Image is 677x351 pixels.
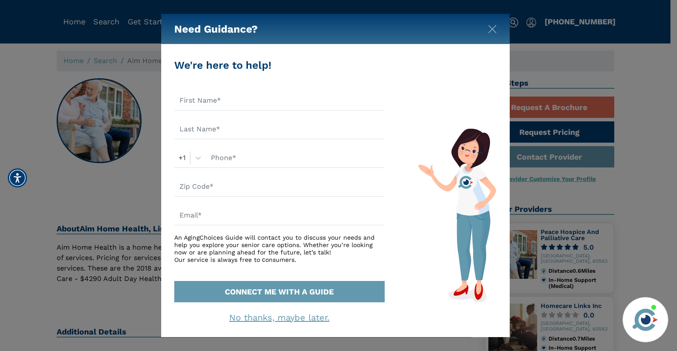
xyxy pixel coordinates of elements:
[229,312,329,323] a: No thanks, maybe later.
[174,14,258,44] h5: Need Guidance?
[630,305,660,334] img: avatar
[206,148,385,168] input: Phone*
[8,168,27,187] div: Accessibility Menu
[488,25,497,33] img: modal-close.svg
[174,177,385,197] input: Zip Code*
[418,128,496,302] img: match-guide-form.svg
[174,281,385,302] button: CONNECT ME WITH A GUIDE
[174,90,385,110] input: First Name*
[174,205,385,225] input: Email*
[174,234,385,263] div: An AgingChoices Guide will contact you to discuss your needs and help you explore your senior car...
[488,23,497,32] button: Close
[174,119,385,139] input: Last Name*
[174,57,385,73] div: We're here to help!
[504,80,668,292] iframe: iframe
